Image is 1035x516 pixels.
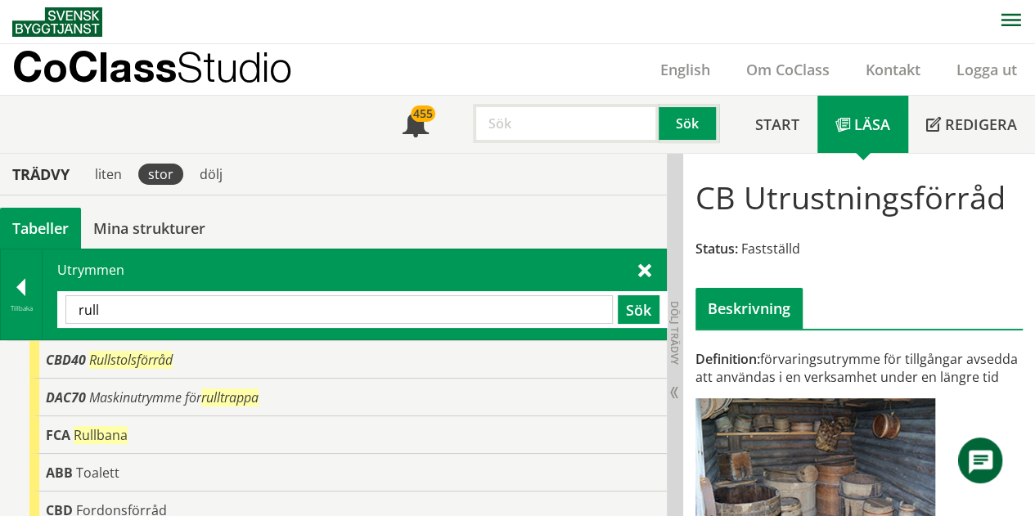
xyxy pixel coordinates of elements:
[43,249,666,339] div: Utrymmen
[81,208,218,249] a: Mina strukturer
[201,388,259,406] span: rulltrappa
[65,295,613,324] input: Sök
[848,60,938,79] a: Kontakt
[737,96,817,153] a: Start
[938,60,1035,79] a: Logga ut
[695,240,738,258] span: Status:
[29,416,667,454] div: Gå till informationssidan för CoClass Studio
[473,104,659,143] input: Sök
[177,43,292,91] span: Studio
[618,295,659,324] button: Sök
[668,301,682,365] span: Dölj trädvy
[46,388,86,406] span: DAC70
[46,351,86,369] span: CBD40
[138,164,183,185] div: stor
[755,114,799,134] span: Start
[12,7,102,37] img: Svensk Byggtjänst
[695,179,1006,215] h1: CB Utrustningsförråd
[46,426,70,444] span: FCA
[411,105,435,122] div: 455
[728,60,848,79] a: Om CoClass
[385,96,447,153] a: 455
[46,464,73,482] span: ABB
[3,165,79,183] div: Trädvy
[403,113,429,139] span: Notifikationer
[85,164,132,185] div: liten
[74,426,128,444] span: Rullbana
[89,351,173,369] span: Rullstolsförråd
[29,379,667,416] div: Gå till informationssidan för CoClass Studio
[638,261,651,278] span: Stäng sök
[908,96,1035,153] a: Redigera
[695,350,1023,386] div: förvaringsutrymme för tillgångar avsedda att användas i en verksamhet under en längre tid
[642,60,728,79] a: English
[945,114,1017,134] span: Redigera
[12,57,292,76] p: CoClass
[1,302,42,315] div: Tillbaka
[89,388,259,406] span: Maskinutrymme för
[659,104,719,143] button: Sök
[741,240,800,258] span: Fastställd
[29,341,667,379] div: Gå till informationssidan för CoClass Studio
[854,114,890,134] span: Läsa
[190,164,232,185] div: dölj
[817,96,908,153] a: Läsa
[76,464,119,482] span: Toalett
[29,454,667,491] div: Gå till informationssidan för CoClass Studio
[12,44,327,95] a: CoClassStudio
[695,288,803,329] div: Beskrivning
[695,350,760,368] span: Definition:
